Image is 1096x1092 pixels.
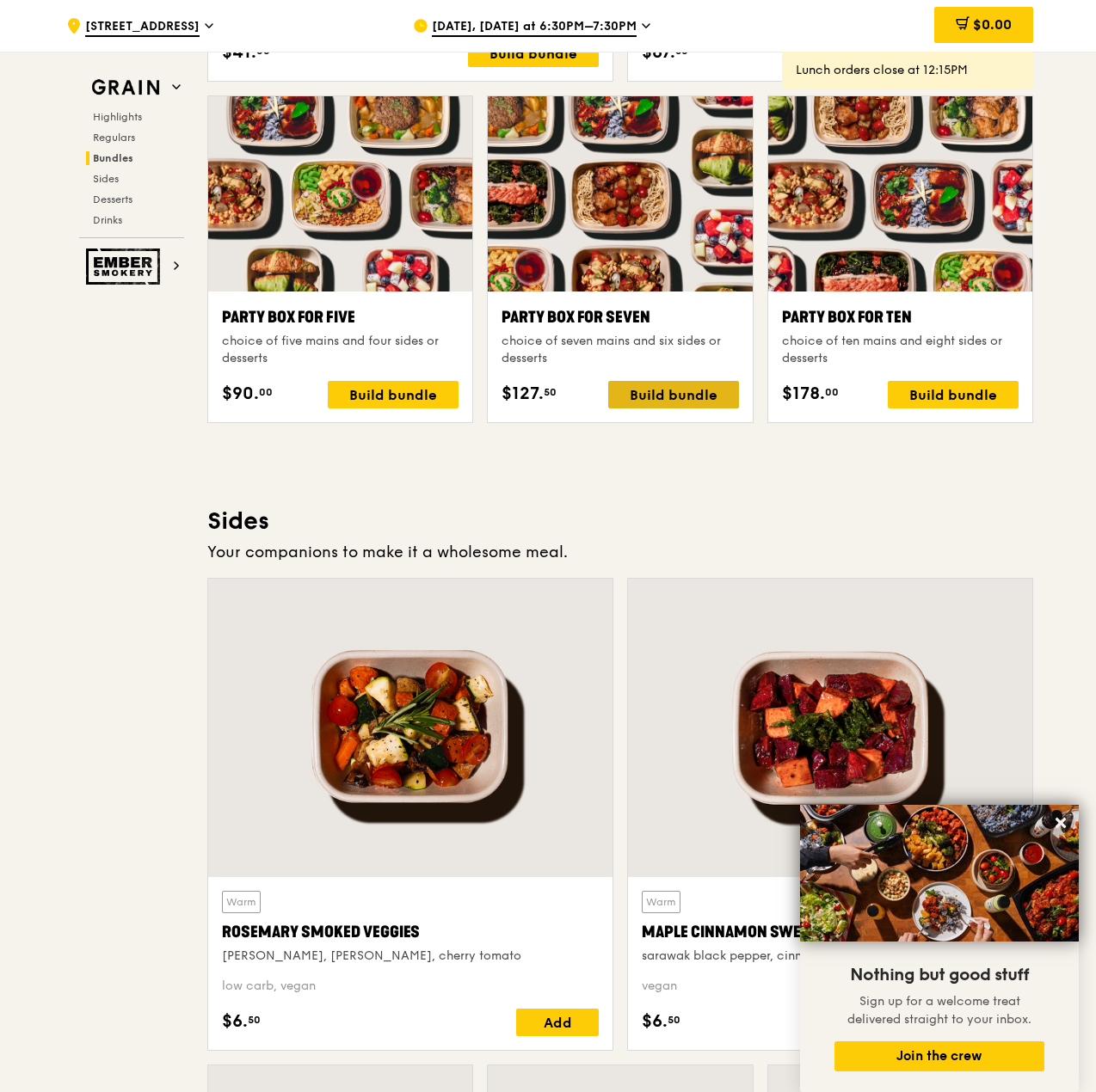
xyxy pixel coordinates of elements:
h3: Sides [207,506,1033,537]
div: Add [516,1009,599,1036]
div: Your companions to make it a wholesome meal. [207,540,1033,564]
span: Desserts [93,193,132,206]
img: Grain web logo [86,72,165,103]
div: low carb, vegan [222,978,599,995]
span: [STREET_ADDRESS] [85,18,200,37]
div: Build bundle [468,40,599,67]
div: choice of ten mains and eight sides or desserts [782,333,1019,367]
span: $67. [642,40,675,65]
div: [PERSON_NAME], [PERSON_NAME], cherry tomato [222,948,599,965]
span: $41. [222,40,256,65]
span: $90. [222,381,259,407]
span: Regulars [93,132,135,144]
span: Bundles [93,152,133,164]
img: DSC07876-Edit02-Large.jpeg [800,805,1079,942]
span: 00 [259,385,273,399]
button: Join the crew [834,1041,1044,1071]
button: Close [1047,809,1074,837]
div: Party Box for Seven [502,305,738,329]
div: Rosemary Smoked Veggies [222,920,599,944]
span: $6. [222,1009,248,1034]
span: Drinks [93,214,122,226]
span: $127. [502,381,544,407]
span: Sign up for a welcome treat delivered straight to your inbox. [847,994,1031,1027]
div: choice of seven mains and six sides or desserts [502,333,738,367]
div: Build bundle [888,381,1019,408]
span: $0.00 [973,16,1012,33]
div: Warm [222,891,261,913]
span: Highlights [93,111,142,123]
div: Maple Cinnamon Sweet Potato [642,920,1019,944]
span: $178. [782,381,825,407]
img: Ember Smokery web logo [86,248,165,285]
div: Lunch orders close at 12:15PM [796,62,1019,79]
span: Nothing but good stuff [850,965,1029,985]
div: Build bundle [328,381,459,408]
span: 50 [248,1013,261,1027]
span: 00 [825,385,839,399]
div: Party Box for Ten [782,305,1019,329]
div: Warm [642,891,680,913]
span: Sides [93,173,119,185]
span: [DATE], [DATE] at 6:30PM–7:30PM [432,18,637,37]
div: sarawak black pepper, cinnamon-infused maple syrup, kale [642,948,1019,965]
div: Party Box for Five [222,305,459,329]
div: choice of five mains and four sides or desserts [222,333,459,367]
div: Build bundle [608,381,739,408]
span: $6. [642,1009,668,1034]
div: vegan [642,978,1019,995]
span: 50 [544,385,557,399]
span: 50 [668,1013,680,1027]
